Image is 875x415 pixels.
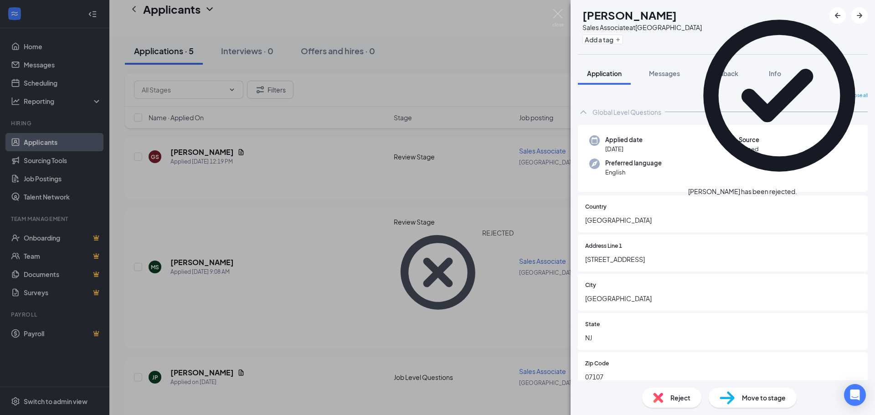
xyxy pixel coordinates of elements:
[844,384,866,406] div: Open Intercom Messenger
[585,203,607,211] span: Country
[615,37,621,42] svg: Plus
[605,168,662,177] span: English
[592,108,661,117] div: Global Level Questions
[742,393,786,403] span: Move to stage
[585,242,622,251] span: Address Line 1
[587,69,622,77] span: Application
[585,293,860,303] span: [GEOGRAPHIC_DATA]
[585,359,609,368] span: Zip Code
[585,333,860,343] span: NJ
[649,69,680,77] span: Messages
[688,5,870,187] svg: CheckmarkCircle
[605,135,643,144] span: Applied date
[585,254,860,264] span: [STREET_ADDRESS]
[582,7,677,23] h1: [PERSON_NAME]
[605,159,662,168] span: Preferred language
[688,187,797,196] div: [PERSON_NAME] has been rejected.
[605,144,643,154] span: [DATE]
[670,393,690,403] span: Reject
[578,107,589,118] svg: ChevronUp
[582,23,702,32] div: Sales Associate at [GEOGRAPHIC_DATA]
[585,320,600,329] span: State
[582,35,623,44] button: PlusAdd a tag
[585,281,596,290] span: City
[585,215,860,225] span: [GEOGRAPHIC_DATA]
[585,372,860,382] span: 07107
